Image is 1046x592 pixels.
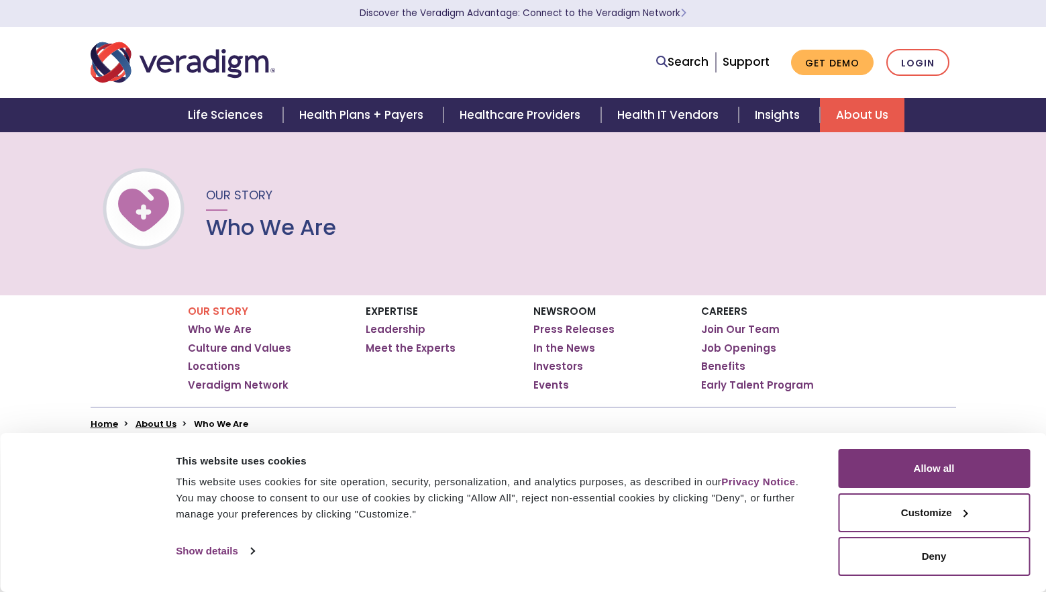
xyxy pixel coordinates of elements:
[701,323,780,336] a: Join Our Team
[791,50,874,76] a: Get Demo
[656,53,709,71] a: Search
[206,187,272,203] span: Our Story
[680,7,686,19] span: Learn More
[176,541,254,561] a: Show details
[360,7,686,19] a: Discover the Veradigm Advantage: Connect to the Veradigm NetworkLearn More
[533,323,615,336] a: Press Releases
[701,342,776,355] a: Job Openings
[886,49,949,77] a: Login
[838,449,1030,488] button: Allow all
[739,98,820,132] a: Insights
[701,379,814,392] a: Early Talent Program
[283,98,443,132] a: Health Plans + Payers
[838,493,1030,532] button: Customize
[136,417,176,430] a: About Us
[723,54,770,70] a: Support
[533,379,569,392] a: Events
[188,323,252,336] a: Who We Are
[601,98,739,132] a: Health IT Vendors
[443,98,600,132] a: Healthcare Providers
[176,474,808,522] div: This website uses cookies for site operation, security, personalization, and analytics purposes, ...
[91,40,275,85] img: Veradigm logo
[533,342,595,355] a: In the News
[366,323,425,336] a: Leadership
[188,360,240,373] a: Locations
[172,98,283,132] a: Life Sciences
[533,360,583,373] a: Investors
[188,342,291,355] a: Culture and Values
[838,537,1030,576] button: Deny
[176,453,808,469] div: This website uses cookies
[721,476,795,487] a: Privacy Notice
[701,360,745,373] a: Benefits
[91,417,118,430] a: Home
[820,98,904,132] a: About Us
[206,215,336,240] h1: Who We Are
[188,379,289,392] a: Veradigm Network
[366,342,456,355] a: Meet the Experts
